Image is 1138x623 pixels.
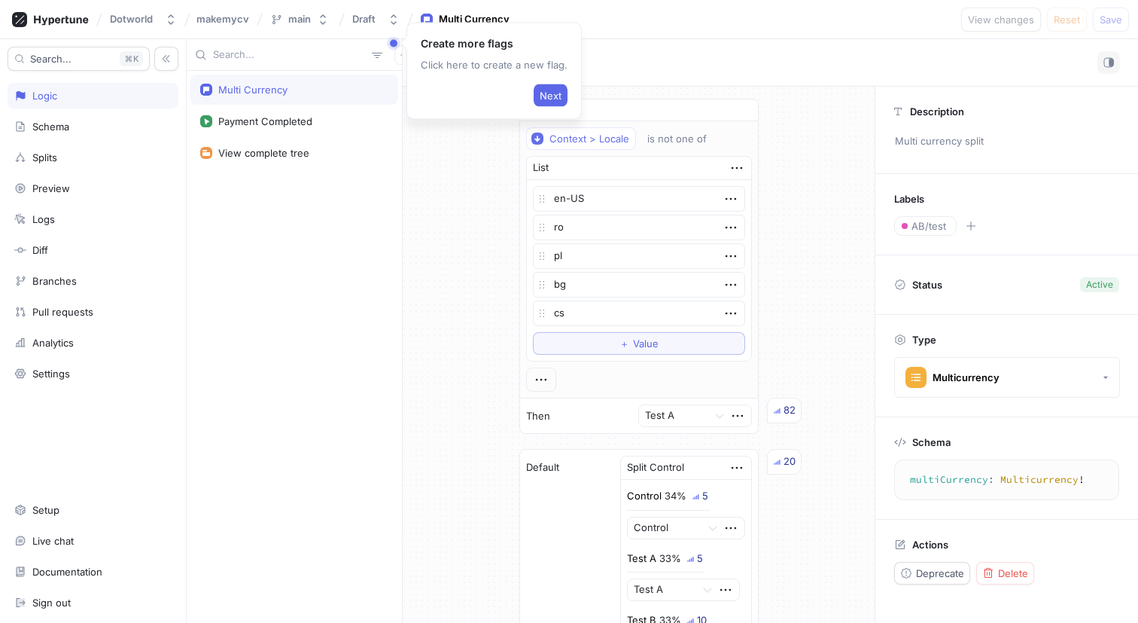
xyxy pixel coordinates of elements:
[533,215,745,240] textarea: ro
[533,186,745,212] textarea: en-US
[627,460,684,475] div: Split Control
[633,339,659,348] span: Value
[912,539,948,551] p: Actions
[1054,15,1080,24] span: Reset
[549,133,629,145] div: Context > Locale
[619,339,629,348] span: ＋
[218,115,312,127] div: Payment Completed
[998,569,1028,578] span: Delete
[32,182,70,194] div: Preview
[533,301,745,326] textarea: cs
[702,491,708,501] div: 5
[665,491,686,501] div: 34%
[627,551,656,567] p: Test A
[916,569,964,578] span: Deprecate
[8,559,178,585] a: Documentation
[32,337,74,349] div: Analytics
[32,504,59,516] div: Setup
[32,368,70,380] div: Settings
[901,466,1112,493] textarea: multiCurrency: Multicurrency!
[352,13,376,26] div: Draft
[894,357,1120,398] button: Multicurrency
[647,133,707,145] div: is not one of
[912,436,951,448] p: Schema
[32,151,57,163] div: Splits
[32,535,74,547] div: Live chat
[110,13,153,26] div: Dotworld
[533,160,549,176] div: List
[32,121,69,133] div: Schema
[1100,15,1122,24] span: Save
[968,15,1034,24] span: View changes
[659,554,681,563] div: 33%
[1093,8,1129,32] button: Save
[627,489,662,504] p: Control
[894,193,924,205] p: Labels
[784,454,796,469] div: 20
[912,274,942,295] p: Status
[1086,278,1113,292] div: Active
[933,371,1000,384] div: Multicurrency
[264,7,335,32] button: main
[533,272,745,298] textarea: bg
[32,566,102,578] div: Documentation
[533,332,745,355] button: ＋Value
[894,562,970,585] button: Deprecate
[8,47,150,71] button: Search...K
[104,7,183,32] button: Dotworld
[439,12,510,27] div: Multi Currency
[910,105,964,118] p: Description
[32,275,77,287] div: Branches
[346,7,406,32] button: Draft
[32,306,93,318] div: Pull requests
[888,129,1125,154] p: Multi currency split
[894,216,957,236] button: AB/test
[641,127,729,150] button: is not one of
[196,14,249,24] span: makemycv
[32,213,55,225] div: Logs
[32,244,48,256] div: Diff
[533,243,745,269] textarea: pl
[526,409,550,424] p: Then
[697,554,703,563] div: 5
[526,460,559,475] p: Default
[784,403,796,418] div: 82
[120,51,143,66] div: K
[911,221,946,231] span: AB/test
[32,597,71,609] div: Sign out
[961,8,1041,32] button: View changes
[218,147,309,159] div: View complete tree
[32,90,57,102] div: Logic
[976,562,1034,585] button: Delete
[288,13,311,26] div: main
[526,127,636,150] button: Context > Locale
[213,47,366,63] input: Search...
[218,84,288,96] div: Multi Currency
[30,54,72,63] span: Search...
[1047,8,1087,32] button: Reset
[912,334,936,346] p: Type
